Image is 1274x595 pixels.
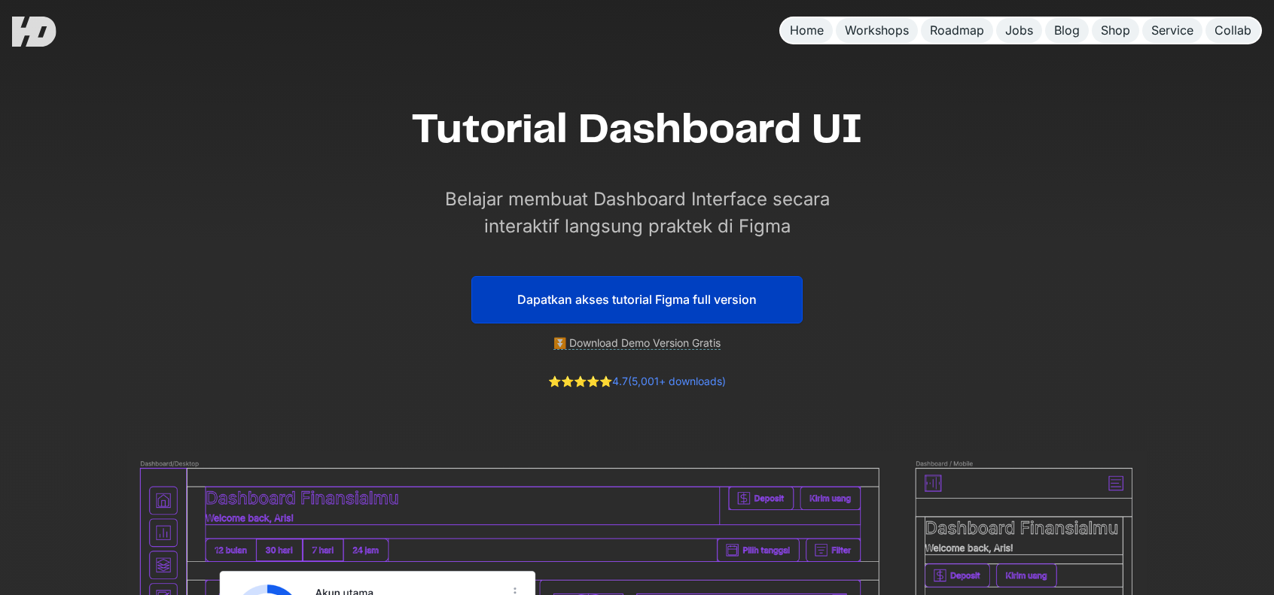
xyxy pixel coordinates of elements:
p: Belajar membuat Dashboard Interface secara interaktif langsung praktek di Figma [426,186,848,240]
a: Shop [1092,18,1139,43]
div: Collab [1215,23,1251,38]
div: Workshops [845,23,909,38]
a: ⏬ Download Demo Version Gratis [553,336,721,350]
div: Home [790,23,824,38]
a: Jobs [996,18,1042,43]
a: Service [1142,18,1202,43]
div: Blog [1054,23,1080,38]
div: Service [1151,23,1193,38]
a: Dapatkan akses tutorial Figma full version [471,276,803,323]
a: ⭐️⭐️⭐️⭐️⭐️ [548,375,612,387]
div: Roadmap [930,23,984,38]
div: Shop [1101,23,1130,38]
a: Collab [1205,18,1260,43]
a: (5,001+ downloads) [628,375,726,387]
a: Roadmap [921,18,993,43]
div: Jobs [1005,23,1033,38]
div: 4.7 [548,374,726,390]
a: Home [781,18,833,43]
a: Workshops [836,18,918,43]
h1: Tutorial Dashboard UI [411,105,863,156]
a: Blog [1045,18,1089,43]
